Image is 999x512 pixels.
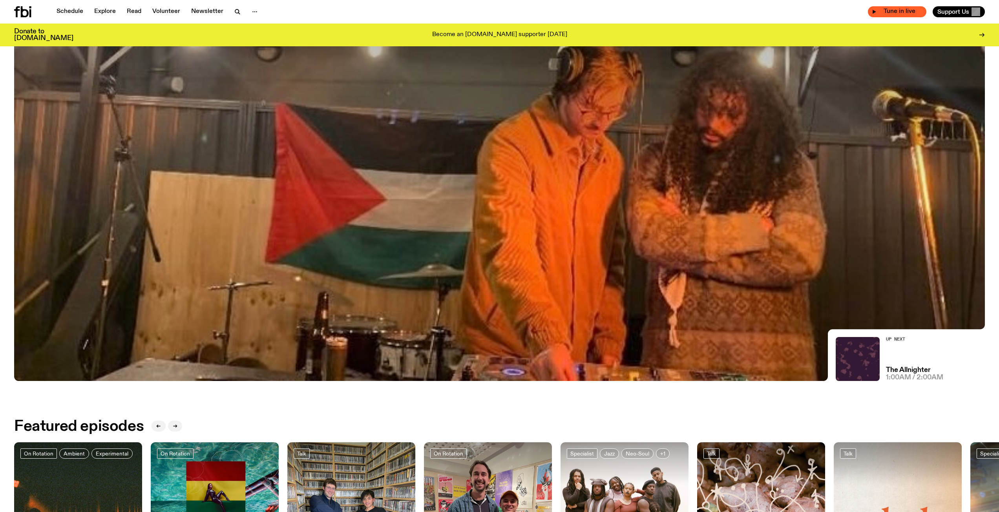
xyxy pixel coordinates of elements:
[877,9,922,15] span: Tune in live
[844,451,853,457] span: Talk
[14,419,144,434] h2: Featured episodes
[20,448,57,459] a: On Rotation
[122,6,146,17] a: Read
[707,451,716,457] span: Talk
[186,6,228,17] a: Newsletter
[600,448,619,459] a: Jazz
[89,6,121,17] a: Explore
[161,451,190,457] span: On Rotation
[432,31,567,38] p: Become an [DOMAIN_NAME] supporter [DATE]
[660,451,665,457] span: +1
[59,448,89,459] a: Ambient
[933,6,985,17] button: Support Us
[937,8,969,15] span: Support Us
[868,6,926,17] button: On AirMosaicTune in live
[434,451,463,457] span: On Rotation
[886,337,943,341] h2: Up Next
[148,6,185,17] a: Volunteer
[24,451,53,457] span: On Rotation
[297,451,306,457] span: Talk
[96,451,128,457] span: Experimental
[52,6,88,17] a: Schedule
[64,451,85,457] span: Ambient
[157,448,194,459] a: On Rotation
[886,367,931,374] a: The Allnighter
[14,28,73,42] h3: Donate to [DOMAIN_NAME]
[294,448,310,459] a: Talk
[840,448,856,459] a: Talk
[886,374,943,381] span: 1:00am / 2:00am
[570,451,594,457] span: Specialist
[567,448,597,459] a: Specialist
[703,448,720,459] a: Talk
[430,448,467,459] a: On Rotation
[604,451,615,457] span: Jazz
[656,448,670,459] button: +1
[621,448,654,459] a: Neo-Soul
[91,448,133,459] a: Experimental
[626,451,649,457] span: Neo-Soul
